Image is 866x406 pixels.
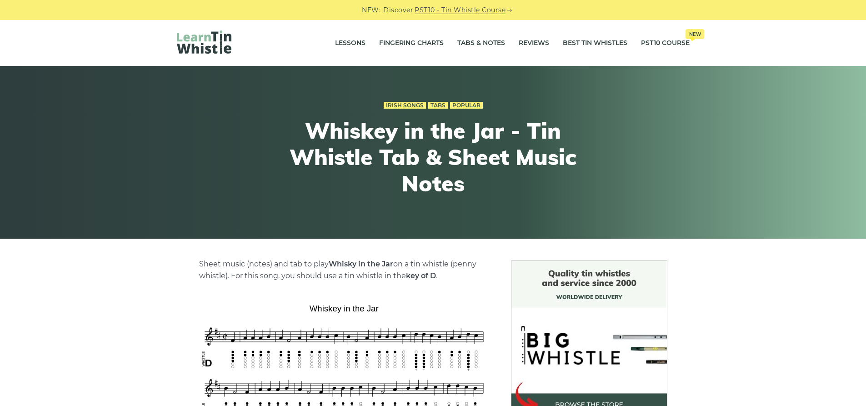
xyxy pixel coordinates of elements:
img: LearnTinWhistle.com [177,30,231,54]
a: Popular [450,102,483,109]
a: Tabs & Notes [457,32,505,55]
a: Lessons [335,32,365,55]
span: New [686,29,704,39]
h1: Whiskey in the Jar - Tin Whistle Tab & Sheet Music Notes [266,118,601,196]
a: Best Tin Whistles [563,32,627,55]
a: PST10 CourseNew [641,32,690,55]
a: Irish Songs [384,102,426,109]
strong: Whisky in the Jar [329,260,393,268]
a: Reviews [519,32,549,55]
p: Sheet music (notes) and tab to play on a tin whistle (penny whistle). For this song, you should u... [199,258,489,282]
strong: key of D [406,271,436,280]
a: Fingering Charts [379,32,444,55]
a: Tabs [428,102,448,109]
